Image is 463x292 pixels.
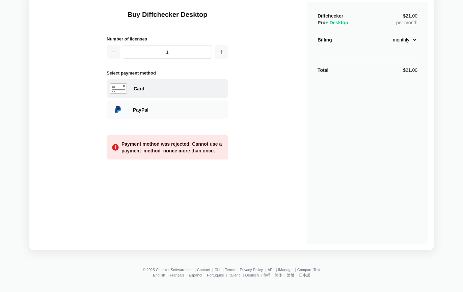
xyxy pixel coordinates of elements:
a: Contact [197,268,210,272]
div: Paying with Card [107,79,228,98]
a: हिन्दी [264,273,270,277]
div: Paying with PayPal [107,100,228,119]
a: Deutsch [245,273,259,277]
a: Terms [225,268,235,272]
a: Compare Text [297,268,320,272]
a: API [268,268,274,272]
span: Diffchecker [318,13,343,19]
a: iManage [278,268,293,272]
div: Billing [318,36,332,43]
div: per month [396,12,417,26]
a: 日本語 [299,273,310,277]
a: Português [207,273,224,277]
span: $21.00 [403,13,417,18]
a: 繁體 [287,273,294,277]
a: Español [189,273,202,277]
span: + Desktop [325,20,348,25]
div: Payment method was rejected: Cannot use a payment_method_nonce more than once. [121,141,223,154]
a: Privacy Policy [240,268,263,272]
a: Italiano [228,273,240,277]
div: Paying with PayPal [133,107,225,113]
a: 简体 [275,273,282,277]
div: $21.00 [403,67,417,74]
h2: Select payment method [107,69,228,77]
h1: Buy Diffchecker Desktop [107,10,228,27]
div: Paying with Card [134,85,225,92]
input: 1 [123,45,212,59]
span: Pro [318,20,348,25]
a: English [153,273,165,277]
a: Français [170,273,184,277]
h2: Number of licenses [107,35,228,42]
strong: Total [318,67,328,73]
li: © 2025 Checker Software Inc. [143,268,197,272]
a: CLI [215,268,220,272]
